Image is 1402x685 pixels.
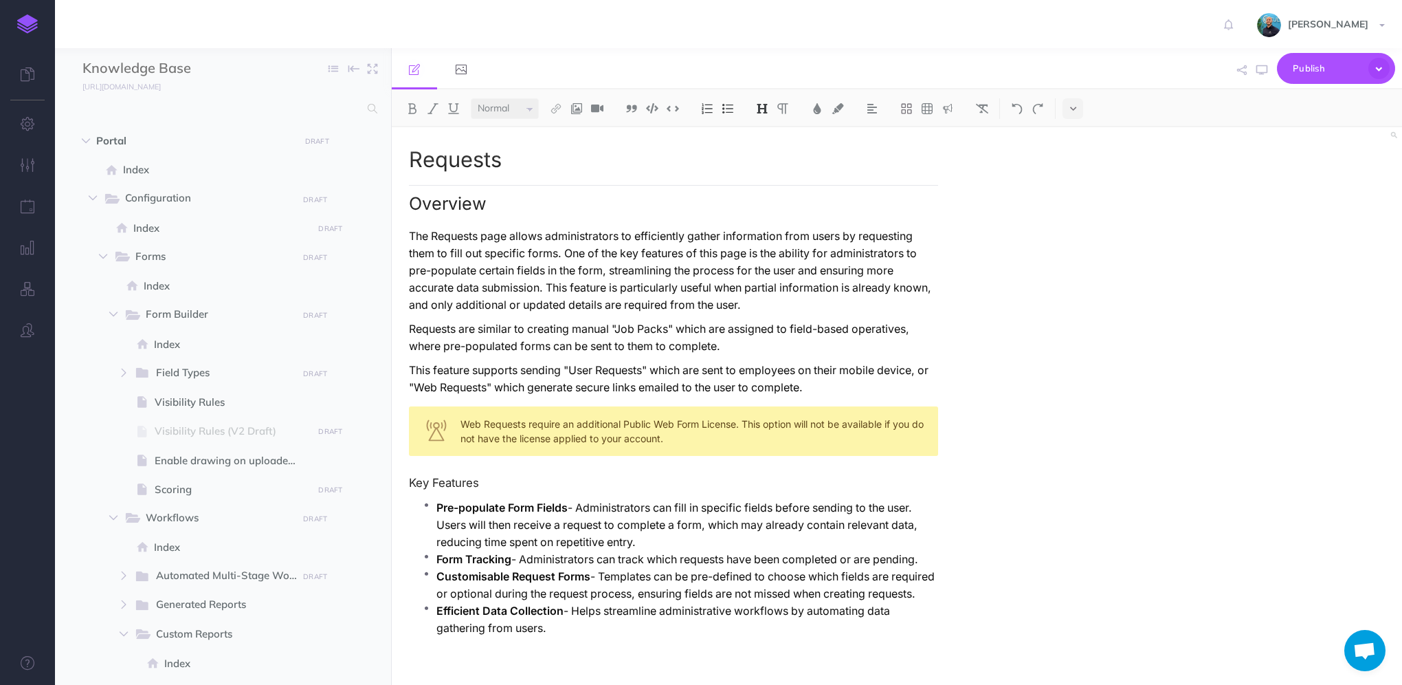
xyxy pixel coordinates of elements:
[667,103,679,113] img: Inline code button
[1032,103,1044,114] img: Redo
[82,58,244,79] input: Documentation Name
[17,14,38,34] img: logo-mark.svg
[1293,58,1361,79] span: Publish
[866,103,878,114] img: Alignment dropdown menu button
[146,306,288,324] span: Form Builder
[409,185,938,214] h2: Overview
[701,103,713,114] img: Ordered list button
[756,103,768,114] img: Headings dropdown button
[305,137,329,146] small: DRAFT
[154,336,309,353] span: Index
[123,162,309,178] span: Index
[921,103,933,114] img: Create table button
[318,427,342,436] small: DRAFT
[155,423,309,439] span: Visibility Rules (V2 Draft)
[625,103,638,114] img: Blockquote button
[303,514,327,523] small: DRAFT
[300,133,334,149] button: DRAFT
[303,311,327,320] small: DRAFT
[832,103,844,114] img: Text background color button
[155,453,309,469] span: Enable drawing on uploaded / captured image
[318,486,342,494] small: DRAFT
[447,103,460,114] img: Underline button
[298,511,333,527] button: DRAFT
[409,362,938,396] p: This feature supports sending "User Requests" which are sent to employees on their mobile device,...
[303,369,327,378] small: DRAFT
[570,103,583,114] img: Add image button
[427,103,439,114] img: Italic button
[303,195,327,204] small: DRAFT
[409,148,938,171] h1: Requests
[298,569,333,585] button: DRAFT
[1344,630,1386,671] a: Open chat
[154,539,309,556] span: Index
[155,481,309,498] span: Scoring
[436,551,938,568] p: - Administrators can track which requests have been completed or are pending.
[55,79,175,93] a: [URL][DOMAIN_NAME]
[318,224,342,233] small: DRAFT
[436,570,590,583] strong: Customisable Request Forms
[144,278,309,294] span: Index
[976,103,988,114] img: Clear styles button
[811,103,823,114] img: Text color button
[298,250,333,265] button: DRAFT
[722,103,734,114] img: Unordered list button
[777,103,789,114] img: Paragraph button
[135,248,288,266] span: Forms
[313,424,348,439] button: DRAFT
[303,253,327,262] small: DRAFT
[550,103,562,114] img: Link button
[96,133,291,149] span: Portal
[406,103,419,114] img: Bold button
[646,103,658,113] img: Code block button
[82,82,161,91] small: [URL][DOMAIN_NAME]
[436,602,938,637] p: - Helps streamline administrative workflows by automating data gathering from users.
[1011,103,1023,114] img: Undo
[1281,18,1375,30] span: [PERSON_NAME]
[313,482,348,498] button: DRAFT
[1257,13,1281,37] img: 925838e575eb33ea1a1ca055db7b09b0.jpg
[155,394,309,411] span: Visibility Rules
[436,568,938,602] p: - Templates can be pre-defined to choose which fields are required or optional during the request...
[409,477,938,489] h4: Key Features
[298,192,333,208] button: DRAFT
[436,605,564,618] strong: Efficient Data Collection
[164,655,309,672] span: Index
[156,365,288,382] span: Field Types
[303,572,327,581] small: DRAFT
[298,307,333,323] button: DRAFT
[82,96,359,121] input: Search
[125,190,288,208] span: Configuration
[409,406,938,456] div: Web Requests require an additional Public Web Form License. This option will not be available if ...
[591,103,603,114] img: Add video button
[298,366,333,382] button: DRAFT
[942,103,954,114] img: Callout dropdown menu button
[156,596,288,614] span: Generated Reports
[1277,53,1395,84] button: Publish
[436,553,511,566] strong: Form Tracking
[409,228,938,314] p: The Requests page allows administrators to efficiently gather information from users by requestin...
[133,220,309,237] span: Index
[313,221,348,237] button: DRAFT
[146,510,288,528] span: Workflows
[436,499,938,551] p: - Administrators can fill in specific fields before sending to the user. Users will then receive ...
[156,626,288,644] span: Custom Reports
[156,567,310,585] span: Automated Multi-Stage Workflows
[409,320,938,355] p: Requests are similar to creating manual "Job Packs" which are assigned to field-based operatives,...
[436,501,568,514] strong: Pre-populate Form Fields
